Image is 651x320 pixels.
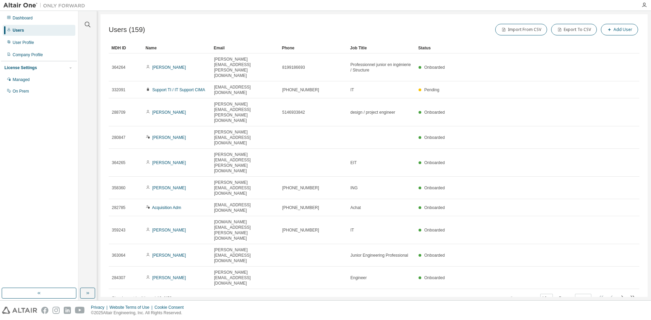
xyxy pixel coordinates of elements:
[152,65,186,70] a: [PERSON_NAME]
[282,87,319,93] span: [PHONE_NUMBER]
[152,205,181,210] a: Acquisition Adm
[418,43,604,53] div: Status
[424,135,445,140] span: Onboarded
[146,43,208,53] div: Name
[542,295,551,301] button: 10
[350,110,395,115] span: design / project engineer
[424,65,445,70] span: Onboarded
[112,253,125,258] span: 363064
[91,305,109,310] div: Privacy
[109,305,154,310] div: Website Terms of Use
[154,305,187,310] div: Cookie Consent
[3,2,89,9] img: Altair One
[13,28,24,33] div: Users
[495,24,547,35] button: Import From CSV
[214,202,276,213] span: [EMAIL_ADDRESS][DOMAIN_NAME]
[152,228,186,233] a: [PERSON_NAME]
[152,275,186,280] a: [PERSON_NAME]
[52,307,60,314] img: instagram.svg
[2,307,37,314] img: altair_logo.svg
[424,205,445,210] span: Onboarded
[214,152,276,174] span: [PERSON_NAME][EMAIL_ADDRESS][PERSON_NAME][DOMAIN_NAME]
[75,307,85,314] img: youtube.svg
[13,77,30,82] div: Managed
[424,110,445,115] span: Onboarded
[214,84,276,95] span: [EMAIL_ADDRESS][DOMAIN_NAME]
[13,52,43,58] div: Company Profile
[112,135,125,140] span: 280847
[282,227,319,233] span: [PHONE_NUMBER]
[424,160,445,165] span: Onboarded
[152,87,205,92] a: Support TI / IT Support CIMA
[112,160,125,165] span: 364265
[64,307,71,314] img: linkedin.svg
[559,294,591,303] span: Page n.
[214,57,276,78] span: [PERSON_NAME][EMAIL_ADDRESS][PERSON_NAME][DOMAIN_NAME]
[511,294,553,303] span: Items per page
[214,180,276,196] span: [PERSON_NAME][EMAIL_ADDRESS][DOMAIN_NAME]
[214,129,276,146] span: [PERSON_NAME][EMAIL_ADDRESS][DOMAIN_NAME]
[282,110,305,115] span: 5146933842
[350,62,412,73] span: Professionnel junior en ingénierie / Structure
[551,24,597,35] button: Export To CSV
[350,275,367,281] span: Engineer
[13,89,29,94] div: On Prem
[424,87,439,92] span: Pending
[282,185,319,191] span: [PHONE_NUMBER]
[350,253,408,258] span: Junior Engineering Professional
[601,24,638,35] button: Add User
[112,87,125,93] span: 332091
[112,185,125,191] span: 358360
[214,247,276,263] span: [PERSON_NAME][EMAIL_ADDRESS][DOMAIN_NAME]
[152,186,186,190] a: [PERSON_NAME]
[424,253,445,258] span: Onboarded
[13,15,33,21] div: Dashboard
[214,219,276,241] span: [DOMAIN_NAME][EMAIL_ADDRESS][PERSON_NAME][DOMAIN_NAME]
[112,65,125,70] span: 364264
[282,205,319,210] span: [PHONE_NUMBER]
[350,43,413,53] div: Job Title
[350,160,357,165] span: EIT
[424,275,445,280] span: Onboarded
[424,186,445,190] span: Onboarded
[41,307,48,314] img: facebook.svg
[112,205,125,210] span: 282785
[424,228,445,233] span: Onboarded
[214,101,276,123] span: [PERSON_NAME][EMAIL_ADDRESS][PERSON_NAME][DOMAIN_NAME]
[111,43,140,53] div: MDH ID
[4,65,37,70] div: License Settings
[350,87,354,93] span: IT
[112,227,125,233] span: 359243
[112,275,125,281] span: 284307
[282,65,305,70] span: 8199186693
[109,26,145,34] span: Users (159)
[350,227,354,233] span: IT
[112,110,125,115] span: 288709
[112,296,172,301] span: Showing entries 1 through 10 of 159
[350,185,358,191] span: ING
[91,310,188,316] p: © 2025 Altair Engineering, Inc. All Rights Reserved.
[214,43,276,53] div: Email
[282,43,345,53] div: Phone
[152,110,186,115] a: [PERSON_NAME]
[13,40,34,45] div: User Profile
[152,160,186,165] a: [PERSON_NAME]
[350,205,361,210] span: Achat
[152,135,186,140] a: [PERSON_NAME]
[214,270,276,286] span: [PERSON_NAME][EMAIL_ADDRESS][DOMAIN_NAME]
[152,253,186,258] a: [PERSON_NAME]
